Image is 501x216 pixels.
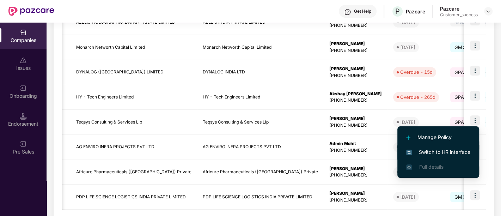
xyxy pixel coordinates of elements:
[329,22,382,29] div: [PHONE_NUMBER]
[400,94,435,101] div: Overdue - 265d
[20,113,27,120] img: svg+xml;base64,PHN2ZyB3aWR0aD0iMTQuNSIgaGVpZ2h0PSIxNC41IiB2aWV3Qm94PSIwIDAgMTYgMTYiIGZpbGw9Im5vbm...
[406,148,470,156] span: Switch to HR interface
[197,110,324,135] td: Teqsys Consulting & Services Llp
[71,110,197,135] td: Teqsys Consulting & Services Llp
[71,160,197,185] td: Africure Pharmaceuticals ([GEOGRAPHIC_DATA]) Private
[329,66,382,72] div: [PERSON_NAME]
[329,172,382,179] div: [PHONE_NUMBER]
[329,91,382,97] div: Akshay [PERSON_NAME]
[329,115,382,122] div: [PERSON_NAME]
[197,85,324,110] td: HY - Tech Engineers Limited
[329,72,382,79] div: [PHONE_NUMBER]
[400,68,433,76] div: Overdue - 15d
[71,135,197,160] td: AG ENVIRO INFRA PROJECTS PVT LTD
[71,185,197,210] td: PDP LIFE SCIENCE LOGISTICS INDIA PRIVATE LIMITED
[329,140,382,147] div: Admin Mohit
[329,197,382,204] div: [PHONE_NUMBER]
[400,44,415,51] div: [DATE]
[406,164,412,170] img: svg+xml;base64,PHN2ZyB4bWxucz0iaHR0cDovL3d3dy53My5vcmcvMjAwMC9zdmciIHdpZHRoPSIxNi4zNjMiIGhlaWdodD...
[485,8,491,14] img: svg+xml;base64,PHN2ZyBpZD0iRHJvcGRvd24tMzJ4MzIiIHhtbG5zPSJodHRwOi8vd3d3LnczLm9yZy8yMDAwL3N2ZyIgd2...
[329,190,382,197] div: [PERSON_NAME]
[329,97,382,104] div: [PHONE_NUMBER]
[450,42,470,52] span: GMC
[329,166,382,172] div: [PERSON_NAME]
[354,8,371,14] div: Get Help
[406,136,410,140] img: svg+xml;base64,PHN2ZyB4bWxucz0iaHR0cDovL3d3dy53My5vcmcvMjAwMC9zdmciIHdpZHRoPSIxMi4yMDEiIGhlaWdodD...
[395,7,400,16] span: P
[20,140,27,148] img: svg+xml;base64,PHN2ZyB3aWR0aD0iMjAiIGhlaWdodD0iMjAiIHZpZXdCb3g9IjAgMCAyMCAyMCIgZmlsbD0ibm9uZSIgeG...
[329,41,382,47] div: [PERSON_NAME]
[440,5,478,12] div: Pazcare
[450,117,468,127] span: GPA
[71,85,197,110] td: HY - Tech Engineers Limited
[440,12,478,18] div: Customer_success
[400,119,415,126] div: [DATE]
[470,66,480,76] img: icon
[450,92,468,102] span: GPA
[71,35,197,60] td: Monarch Networth Capital Limited
[20,85,27,92] img: svg+xml;base64,PHN2ZyB3aWR0aD0iMjAiIGhlaWdodD0iMjAiIHZpZXdCb3g9IjAgMCAyMCAyMCIgZmlsbD0ibm9uZSIgeG...
[20,57,27,64] img: svg+xml;base64,PHN2ZyBpZD0iSXNzdWVzX2Rpc2FibGVkIiB4bWxucz0iaHR0cDovL3d3dy53My5vcmcvMjAwMC9zdmciIH...
[470,91,480,101] img: icon
[329,47,382,54] div: [PHONE_NUMBER]
[197,185,324,210] td: PDP LIFE SCIENCE LOGISTICS INDIA PRIVATE LIMITED
[470,41,480,50] img: icon
[450,192,470,202] span: GMC
[197,60,324,85] td: DYNALOG INDIA LTD
[419,164,443,170] span: Full details
[344,8,351,16] img: svg+xml;base64,PHN2ZyBpZD0iSGVscC0zMngzMiIgeG1sbnM9Imh0dHA6Ly93d3cudzMub3JnLzIwMDAvc3ZnIiB3aWR0aD...
[197,160,324,185] td: Africure Pharmaceuticals ([GEOGRAPHIC_DATA]) Private
[20,29,27,36] img: svg+xml;base64,PHN2ZyBpZD0iQ29tcGFuaWVzIiB4bWxucz0iaHR0cDovL3d3dy53My5vcmcvMjAwMC9zdmciIHdpZHRoPS...
[197,35,324,60] td: Monarch Networth Capital Limited
[406,133,470,141] span: Manage Policy
[400,193,415,200] div: [DATE]
[470,190,480,200] img: icon
[406,8,425,15] div: Pazcare
[470,115,480,125] img: icon
[71,60,197,85] td: DYNALOG ([GEOGRAPHIC_DATA]) LIMITED
[406,150,412,155] img: svg+xml;base64,PHN2ZyB4bWxucz0iaHR0cDovL3d3dy53My5vcmcvMjAwMC9zdmciIHdpZHRoPSIxNiIgaGVpZ2h0PSIxNi...
[450,67,468,77] span: GPA
[329,147,382,154] div: [PHONE_NUMBER]
[8,7,54,16] img: New Pazcare Logo
[197,135,324,160] td: AG ENVIRO INFRA PROJECTS PVT LTD
[329,122,382,129] div: [PHONE_NUMBER]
